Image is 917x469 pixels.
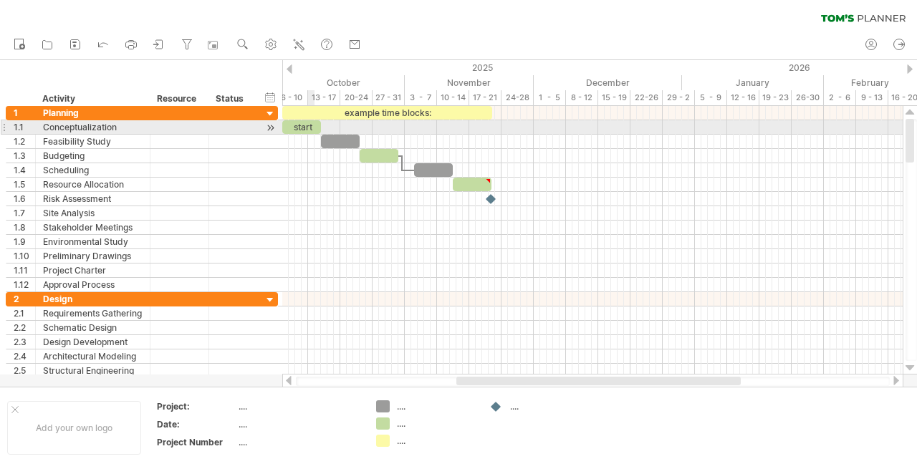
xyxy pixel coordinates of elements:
[397,435,475,447] div: ....
[7,401,141,455] div: Add your own logo
[682,75,824,90] div: January 2026
[14,364,35,377] div: 2.5
[695,90,727,105] div: 5 - 9
[43,321,143,334] div: Schematic Design
[397,400,475,412] div: ....
[43,178,143,191] div: Resource Allocation
[14,235,35,248] div: 1.9
[598,90,630,105] div: 15 - 19
[14,106,35,120] div: 1
[282,106,492,120] div: example time blocks:
[43,221,143,234] div: Stakeholder Meetings
[43,349,143,363] div: Architectural Modeling
[43,149,143,163] div: Budgeting
[405,75,534,90] div: November 2025
[157,92,201,106] div: Resource
[824,90,856,105] div: 2 - 6
[792,90,824,105] div: 26-30
[43,306,143,320] div: Requirements Gathering
[264,120,277,135] div: scroll to activity
[14,206,35,220] div: 1.7
[14,335,35,349] div: 2.3
[43,192,143,206] div: Risk Assessment
[14,278,35,291] div: 1.12
[469,90,501,105] div: 17 - 21
[239,400,359,412] div: ....
[308,90,340,105] div: 13 - 17
[43,278,143,291] div: Approval Process
[43,263,143,277] div: Project Charter
[157,436,236,448] div: Project Number
[534,90,566,105] div: 1 - 5
[14,321,35,334] div: 2.2
[43,120,143,134] div: Conceptualization
[14,149,35,163] div: 1.3
[14,306,35,320] div: 2.1
[43,364,143,377] div: Structural Engineering
[501,90,534,105] div: 24-28
[14,192,35,206] div: 1.6
[566,90,598,105] div: 8 - 12
[14,249,35,263] div: 1.10
[14,263,35,277] div: 1.11
[373,90,405,105] div: 27 - 31
[510,400,588,412] div: ....
[256,75,405,90] div: October 2025
[43,249,143,263] div: Preliminary Drawings
[14,178,35,191] div: 1.5
[630,90,663,105] div: 22-26
[239,436,359,448] div: ....
[727,90,759,105] div: 12 - 16
[397,417,475,430] div: ....
[663,90,695,105] div: 29 - 2
[276,90,308,105] div: 6 - 10
[759,90,792,105] div: 19 - 23
[14,349,35,363] div: 2.4
[43,106,143,120] div: Planning
[216,92,247,106] div: Status
[437,90,469,105] div: 10 - 14
[157,400,236,412] div: Project:
[43,163,143,177] div: Scheduling
[239,418,359,430] div: ....
[43,292,143,306] div: Design
[14,135,35,148] div: 1.2
[14,221,35,234] div: 1.8
[14,120,35,134] div: 1.1
[43,335,143,349] div: Design Development
[856,90,888,105] div: 9 - 13
[43,135,143,148] div: Feasibility Study
[14,292,35,306] div: 2
[42,92,142,106] div: Activity
[157,418,236,430] div: Date:
[282,120,321,134] div: start
[43,235,143,248] div: Environmental Study
[43,206,143,220] div: Site Analysis
[14,163,35,177] div: 1.4
[340,90,373,105] div: 20-24
[534,75,682,90] div: December 2025
[405,90,437,105] div: 3 - 7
